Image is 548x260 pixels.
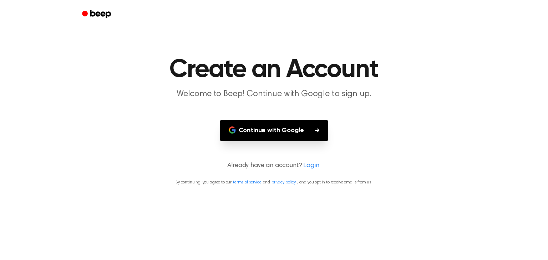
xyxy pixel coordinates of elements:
[233,180,261,184] a: terms of service
[9,179,539,186] p: By continuing, you agree to our and , and you opt in to receive emails from us.
[220,120,328,141] button: Continue with Google
[272,180,296,184] a: privacy policy
[303,161,319,171] a: Login
[137,88,411,100] p: Welcome to Beep! Continue with Google to sign up.
[9,161,539,171] p: Already have an account?
[91,57,457,83] h1: Create an Account
[77,7,117,21] a: Beep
